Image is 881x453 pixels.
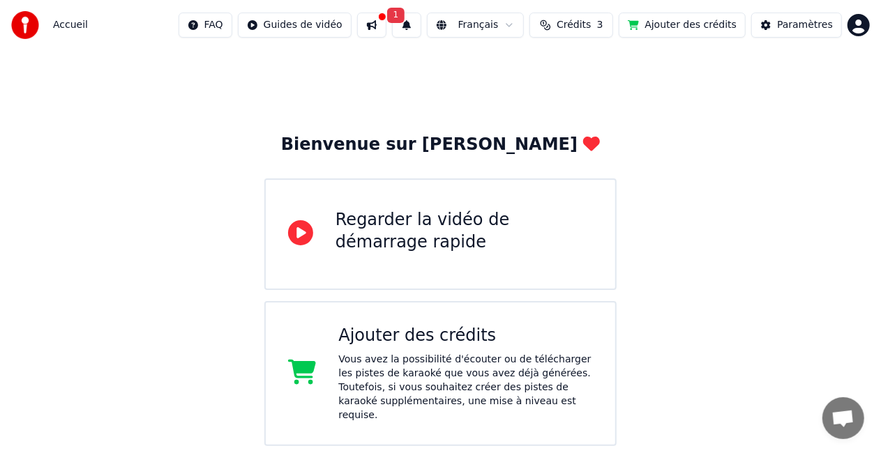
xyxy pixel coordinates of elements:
button: Paramètres [751,13,842,38]
div: Bienvenue sur [PERSON_NAME] [281,134,600,156]
button: 1 [392,13,421,38]
span: Accueil [53,18,88,32]
nav: breadcrumb [53,18,88,32]
button: Ajouter des crédits [619,13,746,38]
div: Ajouter des crédits [338,325,593,347]
span: 3 [597,18,603,32]
span: Crédits [557,18,591,32]
div: Ouvrir le chat [822,397,864,439]
div: Vous avez la possibilité d'écouter ou de télécharger les pistes de karaoké que vous avez déjà gén... [338,353,593,422]
button: FAQ [179,13,232,38]
button: Crédits3 [529,13,613,38]
div: Paramètres [777,18,833,32]
img: youka [11,11,39,39]
button: Guides de vidéo [238,13,352,38]
span: 1 [387,8,405,23]
div: Regarder la vidéo de démarrage rapide [336,209,593,254]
